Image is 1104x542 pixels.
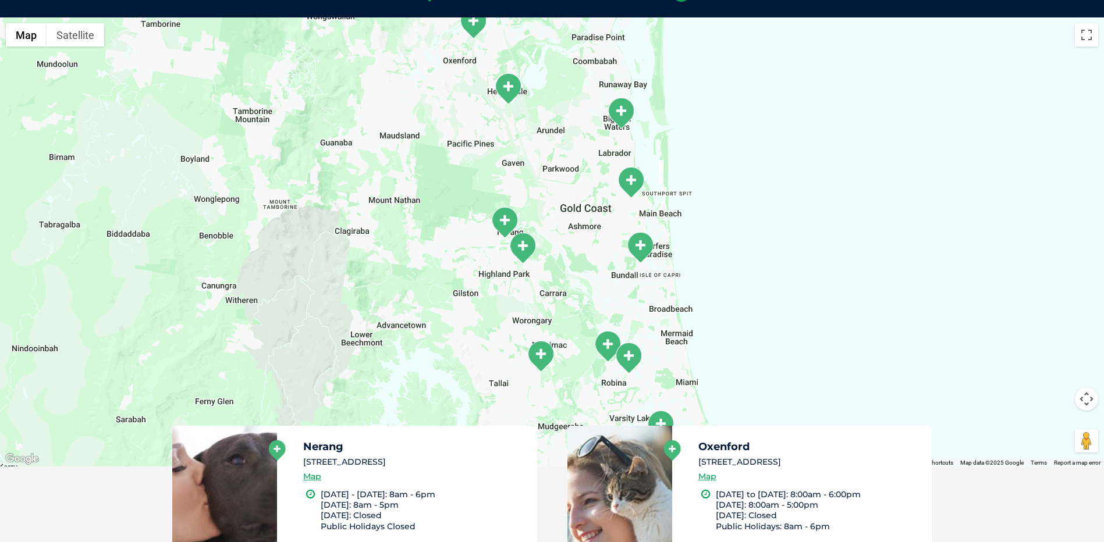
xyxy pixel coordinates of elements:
[626,231,655,263] div: Surfers Paradise/Bundall
[303,456,527,468] li: [STREET_ADDRESS]
[1075,23,1098,47] button: Toggle fullscreen view
[1054,459,1101,466] a: Report a map error
[3,451,41,466] a: Open this area in Google Maps (opens a new window)
[698,470,716,483] a: Map
[303,470,321,483] a: Map
[1075,429,1098,452] button: Drag Pegman onto the map to open Street View
[614,342,643,374] div: Robina Village
[698,456,922,468] li: [STREET_ADDRESS]
[616,166,645,198] div: Southport
[593,330,622,362] div: Robina
[960,459,1024,466] span: Map data ©2025 Google
[698,441,922,452] h5: Oxenford
[3,451,41,466] img: Google
[47,23,104,47] button: Show satellite imagery
[606,97,636,129] div: Biggera Waters
[494,73,523,105] div: Helensvale Square
[646,410,675,442] div: Burleigh Waters
[321,489,527,532] li: [DATE] - [DATE]: 8am - 6pm [DATE]: 8am - 5pm [DATE]: Closed Public Holidays Closed
[490,206,519,238] div: Nerang
[303,441,527,452] h5: Nerang
[508,232,537,264] div: Carrara
[526,340,555,372] div: Mudgeeraba
[1075,387,1098,411] button: Map camera controls
[716,489,922,532] li: [DATE] to [DATE]: 8:00am - 6:00pm [DATE]: 8:00am - 5:00pm [DATE]: Closed Public Holidays: 8am - 6pm
[1031,459,1047,466] a: Terms
[1081,53,1093,65] button: Search
[6,23,47,47] button: Show street map
[459,7,488,39] div: Oxenford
